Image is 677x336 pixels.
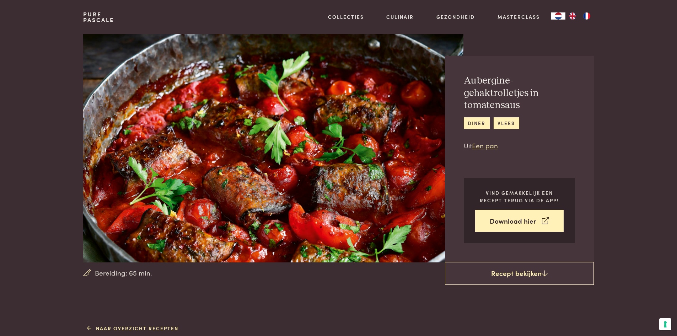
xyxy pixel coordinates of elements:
p: Vind gemakkelijk een recept terug via de app! [475,189,564,204]
ul: Language list [565,12,594,20]
a: PurePascale [83,11,114,23]
a: FR [580,12,594,20]
a: Recept bekijken [445,262,594,285]
a: Naar overzicht recepten [87,325,178,332]
a: Een pan [472,140,498,150]
aside: Language selected: Nederlands [551,12,594,20]
a: vlees [494,117,519,129]
a: EN [565,12,580,20]
a: Collecties [328,13,364,21]
p: Uit [464,140,575,151]
a: diner [464,117,490,129]
a: Gezondheid [436,13,475,21]
img: Aubergine-gehaktrolletjes in tomatensaus [83,34,463,262]
span: Bereiding: 65 min. [95,268,152,278]
button: Uw voorkeuren voor toestemming voor trackingtechnologieën [659,318,671,330]
h2: Aubergine-gehaktrolletjes in tomatensaus [464,75,575,112]
a: Masterclass [498,13,540,21]
a: NL [551,12,565,20]
a: Download hier [475,210,564,232]
div: Language [551,12,565,20]
a: Culinair [386,13,414,21]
